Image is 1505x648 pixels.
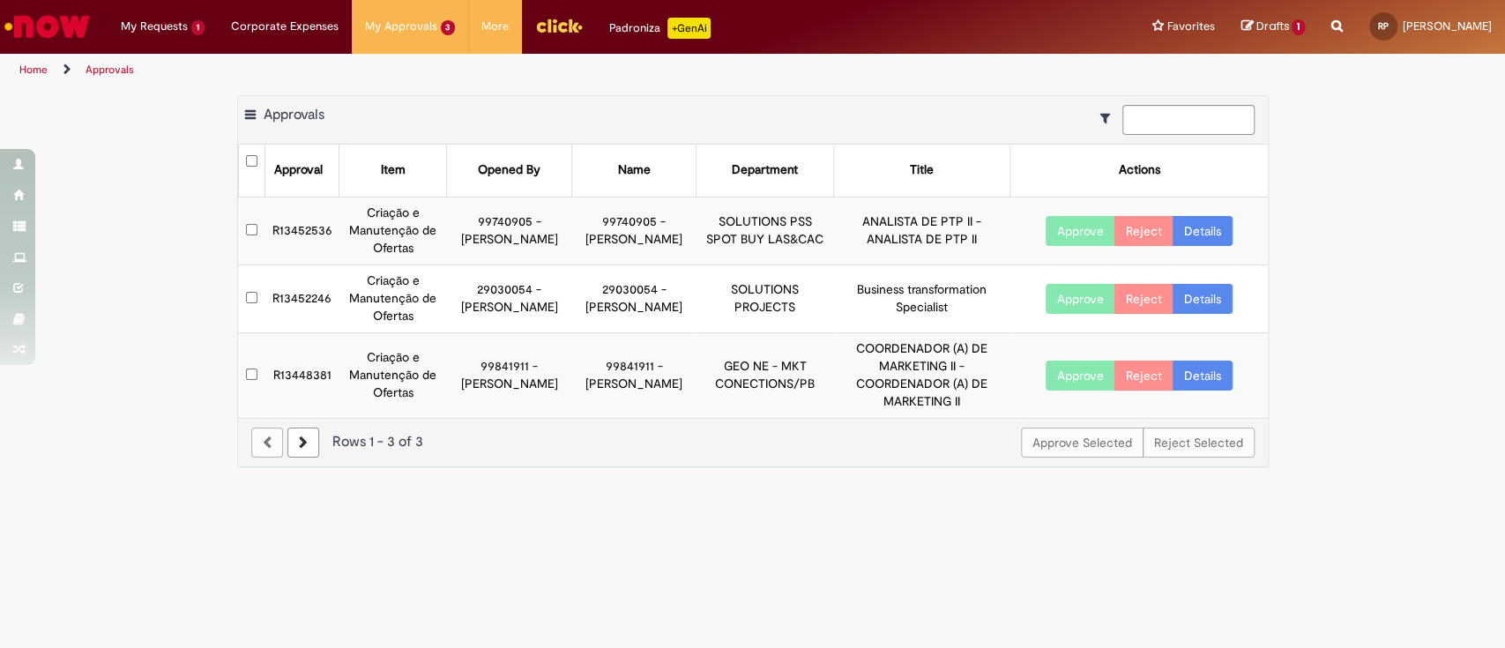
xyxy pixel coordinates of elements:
[1292,19,1305,35] span: 1
[2,9,93,44] img: ServiceNow
[571,197,697,264] td: 99740905 - [PERSON_NAME]
[191,20,205,35] span: 1
[910,161,934,179] div: Title
[1046,284,1115,314] button: Approve
[13,54,990,86] ul: Page breadcrumbs
[732,161,798,179] div: Department
[251,432,1255,452] div: Rows 1 - 3 of 3
[1046,216,1115,246] button: Approve
[833,197,1010,264] td: ANALISTA DE PTP II - ANALISTA DE PTP II
[535,12,583,39] img: click_logo_yellow_360x200.png
[365,18,437,35] span: My Approvals
[86,63,134,77] a: Approvals
[447,332,572,417] td: 99841911 - [PERSON_NAME]
[697,264,833,332] td: SOLUTIONS PROJECTS
[618,161,651,179] div: Name
[447,197,572,264] td: 99740905 - [PERSON_NAME]
[381,161,406,179] div: Item
[1173,361,1233,391] a: Details
[833,264,1010,332] td: Business transformation Specialist
[265,197,339,264] td: R13452536
[571,332,697,417] td: 99841911 - [PERSON_NAME]
[274,161,323,179] div: Approval
[19,63,48,77] a: Home
[265,264,339,332] td: R13452246
[1378,20,1389,32] span: RP
[339,332,447,417] td: Criação e Manutenção de Ofertas
[339,264,447,332] td: Criação e Manutenção de Ofertas
[1173,216,1233,246] a: Details
[1114,284,1173,314] button: Reject
[1255,18,1289,34] span: Drafts
[1100,112,1119,124] i: Show filters for: Suas Solicitações
[1241,19,1305,35] a: Drafts
[1114,216,1173,246] button: Reject
[447,264,572,332] td: 29030054 - [PERSON_NAME]
[265,332,339,417] td: R13448381
[441,20,456,35] span: 3
[609,18,711,39] div: Padroniza
[697,197,833,264] td: SOLUTIONS PSS SPOT BUY LAS&CAC
[1046,361,1115,391] button: Approve
[697,332,833,417] td: GEO NE - MKT CONECTIONS/PB
[571,264,697,332] td: 29030054 - [PERSON_NAME]
[231,18,339,35] span: Corporate Expenses
[478,161,540,179] div: Opened By
[667,18,711,39] p: +GenAi
[339,197,447,264] td: Criação e Manutenção de Ofertas
[265,145,339,197] th: Approval
[1118,161,1159,179] div: Actions
[1166,18,1214,35] span: Favorites
[264,106,324,123] span: Approvals
[121,18,188,35] span: My Requests
[1403,19,1492,34] span: [PERSON_NAME]
[833,332,1010,417] td: COORDENADOR (A) DE MARKETING II - COORDENADOR (A) DE MARKETING II
[1173,284,1233,314] a: Details
[481,18,509,35] span: More
[1114,361,1173,391] button: Reject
